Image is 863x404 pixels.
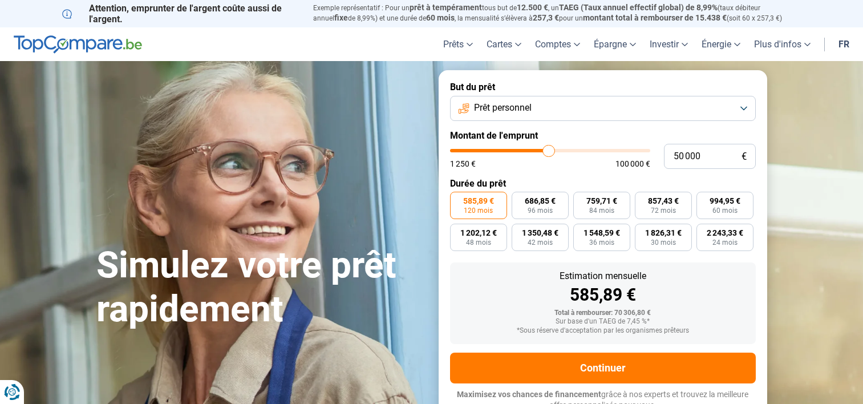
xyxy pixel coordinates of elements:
[584,229,620,237] span: 1 548,59 €
[450,82,756,92] label: But du prêt
[587,27,643,61] a: Épargne
[707,229,743,237] span: 2 243,33 €
[96,244,425,332] h1: Simulez votre prêt rapidement
[450,130,756,141] label: Montant de l'emprunt
[480,27,528,61] a: Cartes
[645,229,682,237] span: 1 826,31 €
[742,152,747,161] span: €
[410,3,482,12] span: prêt à tempérament
[450,160,476,168] span: 1 250 €
[459,327,747,335] div: *Sous réserve d'acceptation par les organismes prêteurs
[459,309,747,317] div: Total à rembourser: 70 306,80 €
[457,390,601,399] span: Maximisez vos chances de financement
[459,286,747,304] div: 585,89 €
[466,239,491,246] span: 48 mois
[463,197,494,205] span: 585,89 €
[533,13,559,22] span: 257,3 €
[313,3,801,23] p: Exemple représentatif : Pour un tous but de , un (taux débiteur annuel de 8,99%) et une durée de ...
[528,27,587,61] a: Comptes
[643,27,695,61] a: Investir
[559,3,718,12] span: TAEG (Taux annuel effectif global) de 8,99%
[464,207,493,214] span: 120 mois
[832,27,856,61] a: fr
[747,27,817,61] a: Plus d'infos
[14,35,142,54] img: TopCompare
[710,197,740,205] span: 994,95 €
[450,178,756,189] label: Durée du prêt
[712,207,738,214] span: 60 mois
[517,3,548,12] span: 12.500 €
[583,13,727,22] span: montant total à rembourser de 15.438 €
[459,272,747,281] div: Estimation mensuelle
[522,229,558,237] span: 1 350,48 €
[460,229,497,237] span: 1 202,12 €
[528,239,553,246] span: 42 mois
[528,207,553,214] span: 96 mois
[450,353,756,383] button: Continuer
[426,13,455,22] span: 60 mois
[712,239,738,246] span: 24 mois
[589,207,614,214] span: 84 mois
[334,13,348,22] span: fixe
[62,3,299,25] p: Attention, emprunter de l'argent coûte aussi de l'argent.
[648,197,679,205] span: 857,43 €
[651,239,676,246] span: 30 mois
[474,102,532,114] span: Prêt personnel
[436,27,480,61] a: Prêts
[651,207,676,214] span: 72 mois
[459,318,747,326] div: Sur base d'un TAEG de 7,45 %*
[586,197,617,205] span: 759,71 €
[695,27,747,61] a: Énergie
[525,197,556,205] span: 686,85 €
[450,96,756,121] button: Prêt personnel
[615,160,650,168] span: 100 000 €
[589,239,614,246] span: 36 mois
